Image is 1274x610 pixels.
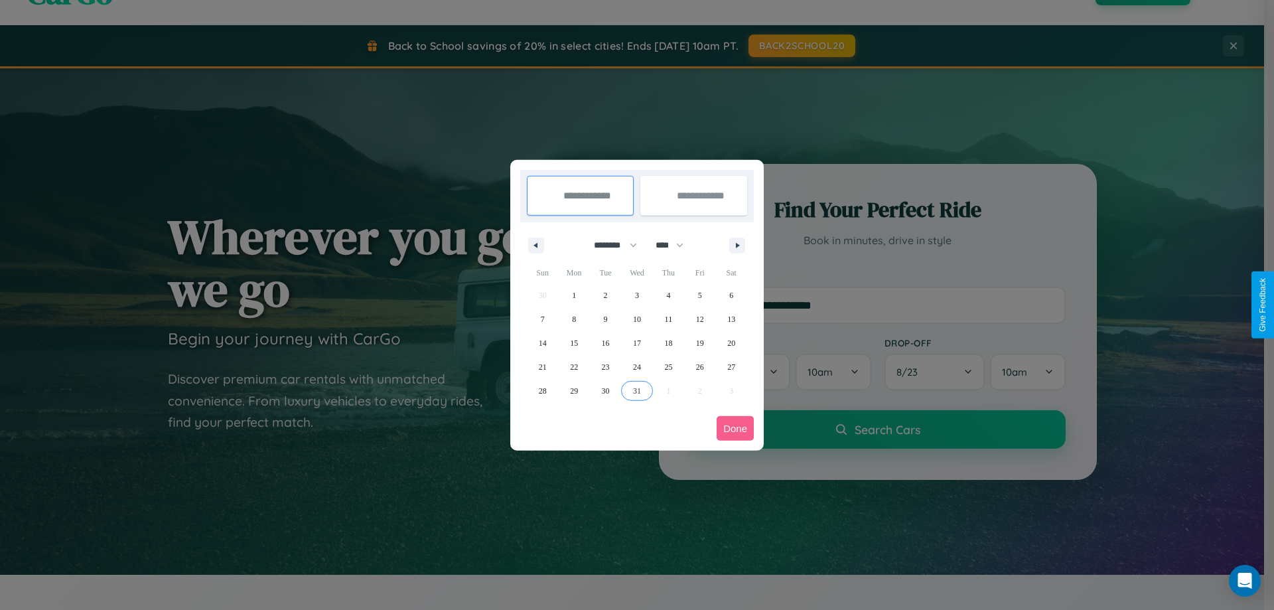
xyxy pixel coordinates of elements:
[666,283,670,307] span: 4
[570,331,578,355] span: 15
[621,379,652,403] button: 31
[716,262,747,283] span: Sat
[684,331,715,355] button: 19
[590,355,621,379] button: 23
[696,331,704,355] span: 19
[684,262,715,283] span: Fri
[621,262,652,283] span: Wed
[653,307,684,331] button: 11
[590,283,621,307] button: 2
[696,355,704,379] span: 26
[527,355,558,379] button: 21
[541,307,545,331] span: 7
[621,331,652,355] button: 17
[698,283,702,307] span: 5
[633,379,641,403] span: 31
[558,355,589,379] button: 22
[539,331,547,355] span: 14
[570,355,578,379] span: 22
[717,416,754,441] button: Done
[653,283,684,307] button: 4
[684,283,715,307] button: 5
[604,307,608,331] span: 9
[716,331,747,355] button: 20
[539,379,547,403] span: 28
[684,355,715,379] button: 26
[653,262,684,283] span: Thu
[727,355,735,379] span: 27
[590,262,621,283] span: Tue
[602,331,610,355] span: 16
[558,379,589,403] button: 29
[653,331,684,355] button: 18
[527,331,558,355] button: 14
[621,283,652,307] button: 3
[572,283,576,307] span: 1
[590,307,621,331] button: 9
[602,379,610,403] span: 30
[1258,278,1267,332] div: Give Feedback
[716,307,747,331] button: 13
[664,355,672,379] span: 25
[558,262,589,283] span: Mon
[635,283,639,307] span: 3
[716,355,747,379] button: 27
[664,331,672,355] span: 18
[716,283,747,307] button: 6
[570,379,578,403] span: 29
[558,283,589,307] button: 1
[527,379,558,403] button: 28
[590,379,621,403] button: 30
[633,355,641,379] span: 24
[684,307,715,331] button: 12
[590,331,621,355] button: 16
[558,307,589,331] button: 8
[558,331,589,355] button: 15
[527,307,558,331] button: 7
[727,307,735,331] span: 13
[665,307,673,331] span: 11
[539,355,547,379] span: 21
[604,283,608,307] span: 2
[602,355,610,379] span: 23
[729,283,733,307] span: 6
[621,355,652,379] button: 24
[653,355,684,379] button: 25
[696,307,704,331] span: 12
[621,307,652,331] button: 10
[633,307,641,331] span: 10
[727,331,735,355] span: 20
[572,307,576,331] span: 8
[527,262,558,283] span: Sun
[1229,565,1261,597] div: Open Intercom Messenger
[633,331,641,355] span: 17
